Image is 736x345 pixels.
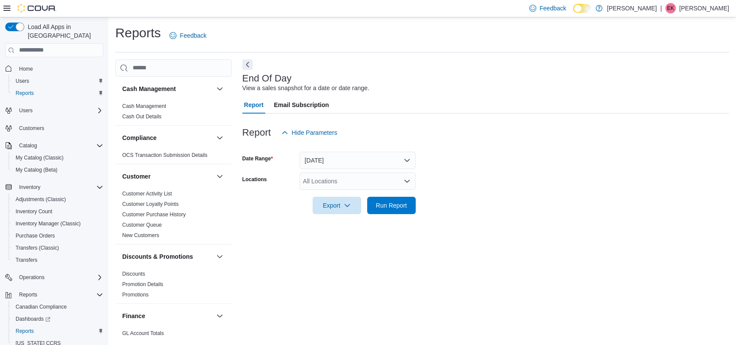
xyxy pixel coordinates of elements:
[12,231,59,241] a: Purchase Orders
[242,155,273,162] label: Date Range
[122,152,208,159] span: OCS Transaction Submission Details
[16,272,103,283] span: Operations
[242,73,292,84] h3: End Of Day
[16,316,50,322] span: Dashboards
[122,330,164,336] a: GL Account Totals
[16,257,37,264] span: Transfers
[12,153,103,163] span: My Catalog (Classic)
[2,140,107,152] button: Catalog
[16,290,41,300] button: Reports
[19,107,33,114] span: Users
[16,123,103,133] span: Customers
[19,65,33,72] span: Home
[122,232,159,238] a: New Customers
[313,197,361,214] button: Export
[16,90,34,97] span: Reports
[16,328,34,335] span: Reports
[367,197,416,214] button: Run Report
[16,244,59,251] span: Transfers (Classic)
[122,312,145,320] h3: Finance
[12,255,103,265] span: Transfers
[115,150,232,164] div: Compliance
[12,314,54,324] a: Dashboards
[12,231,103,241] span: Purchase Orders
[12,326,37,336] a: Reports
[12,206,103,217] span: Inventory Count
[12,165,103,175] span: My Catalog (Beta)
[122,291,149,298] span: Promotions
[9,164,107,176] button: My Catalog (Beta)
[242,176,267,183] label: Locations
[12,88,103,98] span: Reports
[122,212,186,218] a: Customer Purchase History
[215,133,225,143] button: Compliance
[2,271,107,283] button: Operations
[19,142,37,149] span: Catalog
[12,326,103,336] span: Reports
[12,194,69,205] a: Adjustments (Classic)
[166,27,210,44] a: Feedback
[122,85,176,93] h3: Cash Management
[242,127,271,138] h3: Report
[16,232,55,239] span: Purchase Orders
[115,24,161,42] h1: Reports
[122,281,163,287] a: Promotion Details
[2,181,107,193] button: Inventory
[17,4,56,13] img: Cova
[9,230,107,242] button: Purchase Orders
[12,153,67,163] a: My Catalog (Classic)
[122,222,162,228] a: Customer Queue
[215,171,225,182] button: Customer
[122,271,145,277] a: Discounts
[115,101,232,125] div: Cash Management
[16,220,81,227] span: Inventory Manager (Classic)
[122,133,156,142] h3: Compliance
[16,196,66,203] span: Adjustments (Classic)
[2,289,107,301] button: Reports
[16,123,48,133] a: Customers
[215,251,225,262] button: Discounts & Promotions
[122,281,163,288] span: Promotion Details
[12,165,61,175] a: My Catalog (Beta)
[16,63,103,74] span: Home
[292,128,337,137] span: Hide Parameters
[122,172,150,181] h3: Customer
[12,302,103,312] span: Canadian Compliance
[404,178,410,185] button: Open list of options
[19,184,40,191] span: Inventory
[16,182,44,192] button: Inventory
[122,133,213,142] button: Compliance
[16,303,67,310] span: Canadian Compliance
[122,292,149,298] a: Promotions
[16,154,64,161] span: My Catalog (Classic)
[122,270,145,277] span: Discounts
[376,201,407,210] span: Run Report
[573,4,591,13] input: Dark Mode
[16,105,103,116] span: Users
[9,325,107,337] button: Reports
[122,252,193,261] h3: Discounts & Promotions
[16,140,103,151] span: Catalog
[2,122,107,134] button: Customers
[244,96,264,114] span: Report
[300,152,416,169] button: [DATE]
[12,218,84,229] a: Inventory Manager (Classic)
[115,189,232,244] div: Customer
[667,3,674,13] span: EK
[12,255,41,265] a: Transfers
[12,243,62,253] a: Transfers (Classic)
[16,105,36,116] button: Users
[12,88,37,98] a: Reports
[9,75,107,87] button: Users
[16,166,58,173] span: My Catalog (Beta)
[122,172,213,181] button: Customer
[12,302,70,312] a: Canadian Compliance
[16,208,52,215] span: Inventory Count
[9,193,107,205] button: Adjustments (Classic)
[180,31,206,40] span: Feedback
[12,206,56,217] a: Inventory Count
[24,23,103,40] span: Load All Apps in [GEOGRAPHIC_DATA]
[122,201,179,208] span: Customer Loyalty Points
[16,272,48,283] button: Operations
[278,124,341,141] button: Hide Parameters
